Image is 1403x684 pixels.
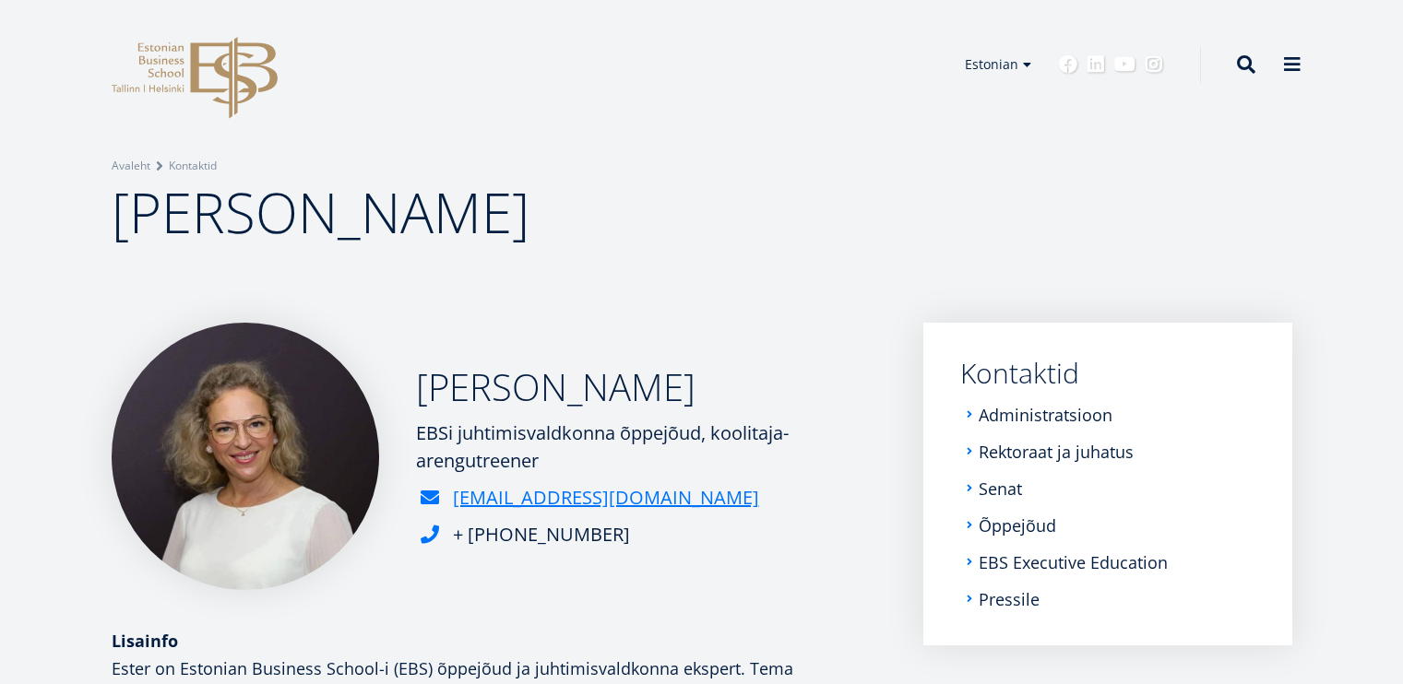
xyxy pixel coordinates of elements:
[979,553,1168,572] a: EBS Executive Education
[169,157,217,175] a: Kontaktid
[112,157,150,175] a: Avaleht
[453,521,630,548] div: + [PHONE_NUMBER]
[979,516,1056,535] a: Õppejõud
[979,590,1040,608] a: Pressile
[453,484,759,512] a: [EMAIL_ADDRESS][DOMAIN_NAME]
[416,419,886,475] div: EBSi juhtimisvaldkonna õppejõud, koolitaja-arengutreener
[1114,55,1135,74] a: Youtube
[112,174,529,250] span: [PERSON_NAME]
[1145,55,1163,74] a: Instagram
[979,406,1112,424] a: Administratsioon
[1059,55,1077,74] a: Facebook
[112,323,379,590] img: Ester Eomois
[416,364,886,410] h2: [PERSON_NAME]
[960,360,1255,387] a: Kontaktid
[112,627,886,655] div: Lisainfo
[979,442,1134,461] a: Rektoraat ja juhatus
[1087,55,1105,74] a: Linkedin
[979,479,1022,498] a: Senat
